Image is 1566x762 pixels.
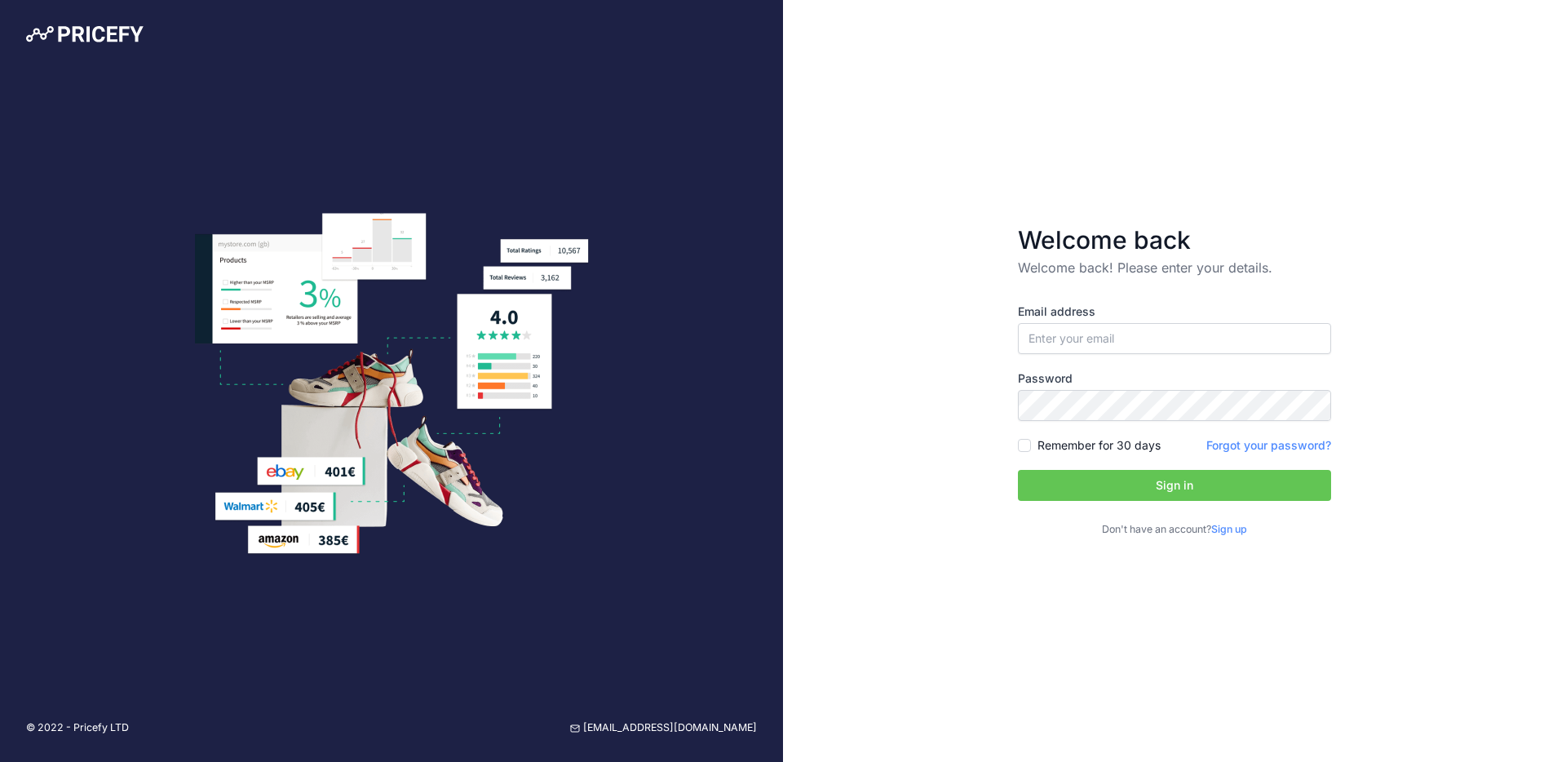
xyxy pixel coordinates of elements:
[1018,323,1331,354] input: Enter your email
[1206,438,1331,452] a: Forgot your password?
[26,26,144,42] img: Pricefy
[1018,470,1331,501] button: Sign in
[26,720,129,736] p: © 2022 - Pricefy LTD
[1018,522,1331,538] p: Don't have an account?
[1018,303,1331,320] label: Email address
[570,720,757,736] a: [EMAIL_ADDRESS][DOMAIN_NAME]
[1018,370,1331,387] label: Password
[1018,258,1331,277] p: Welcome back! Please enter your details.
[1211,523,1247,535] a: Sign up
[1037,437,1161,454] label: Remember for 30 days
[1018,225,1331,255] h3: Welcome back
